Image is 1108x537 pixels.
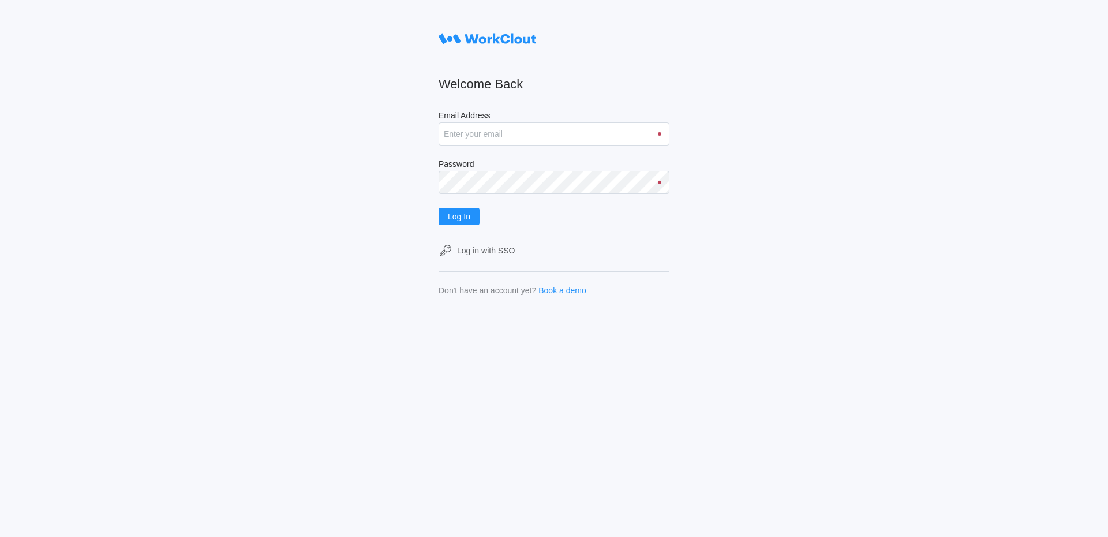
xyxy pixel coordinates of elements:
[439,122,669,146] input: Enter your email
[457,246,515,255] div: Log in with SSO
[439,244,669,258] a: Log in with SSO
[439,76,669,92] h2: Welcome Back
[448,212,470,221] span: Log In
[439,159,669,171] label: Password
[439,111,669,122] label: Email Address
[439,208,480,225] button: Log In
[538,286,586,295] a: Book a demo
[439,286,536,295] div: Don't have an account yet?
